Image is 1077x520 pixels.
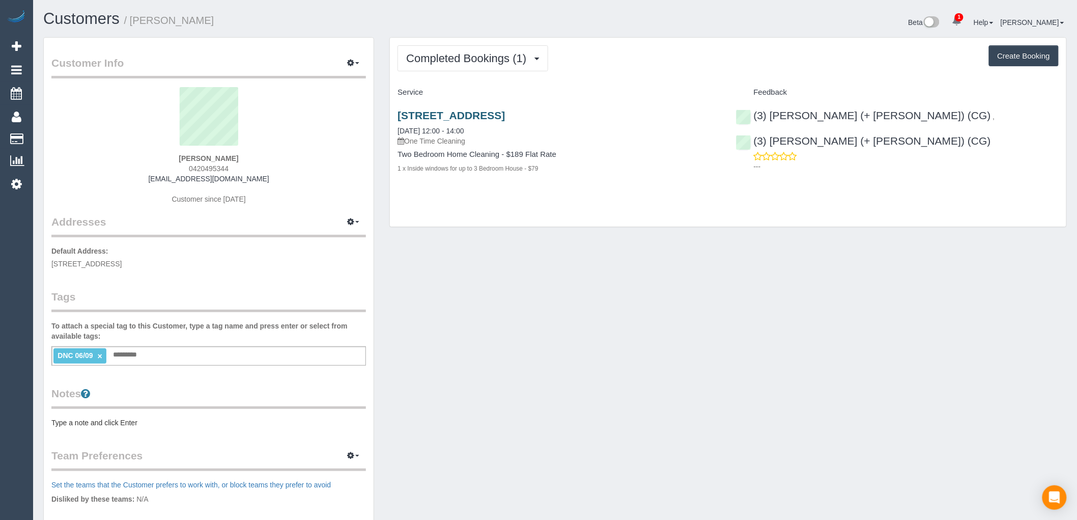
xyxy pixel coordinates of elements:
[124,15,214,26] small: / [PERSON_NAME]
[398,110,505,121] a: [STREET_ADDRESS]
[51,386,366,409] legend: Notes
[51,321,366,341] label: To attach a special tag to this Customer, type a tag name and press enter or select from availabl...
[149,175,269,183] a: [EMAIL_ADDRESS][DOMAIN_NAME]
[51,246,108,256] label: Default Address:
[736,88,1059,97] h4: Feedback
[398,136,720,146] p: One Time Cleaning
[398,150,720,159] h4: Two Bedroom Home Cleaning - $189 Flat Rate
[955,13,963,21] span: 1
[1042,485,1067,510] div: Open Intercom Messenger
[51,418,366,428] pre: Type a note and click Enter
[6,10,26,24] img: Automaid Logo
[43,10,120,28] a: Customers
[947,10,967,33] a: 1
[1001,18,1064,26] a: [PERSON_NAME]
[179,154,238,162] strong: [PERSON_NAME]
[909,18,940,26] a: Beta
[51,260,122,268] span: [STREET_ADDRESS]
[736,110,991,121] a: (3) [PERSON_NAME] (+ [PERSON_NAME]) (CG)
[736,135,991,147] a: (3) [PERSON_NAME] (+ [PERSON_NAME]) (CG)
[398,45,548,71] button: Completed Bookings (1)
[51,494,134,504] label: Disliked by these teams:
[136,495,148,503] span: N/A
[189,165,229,173] span: 0420495344
[51,448,366,471] legend: Team Preferences
[406,52,531,65] span: Completed Bookings (1)
[51,289,366,312] legend: Tags
[754,161,1059,172] p: ---
[989,45,1059,67] button: Create Booking
[98,352,102,361] a: ×
[51,481,331,489] a: Set the teams that the Customer prefers to work with, or block teams they prefer to avoid
[398,88,720,97] h4: Service
[58,351,93,360] span: DNC 06/09
[923,16,940,30] img: New interface
[51,56,366,78] legend: Customer Info
[993,113,995,121] span: ,
[398,127,464,135] a: [DATE] 12:00 - 14:00
[974,18,994,26] a: Help
[398,165,538,172] small: 1 x Inside windows for up to 3 Bedroom House - $79
[172,195,246,203] span: Customer since [DATE]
